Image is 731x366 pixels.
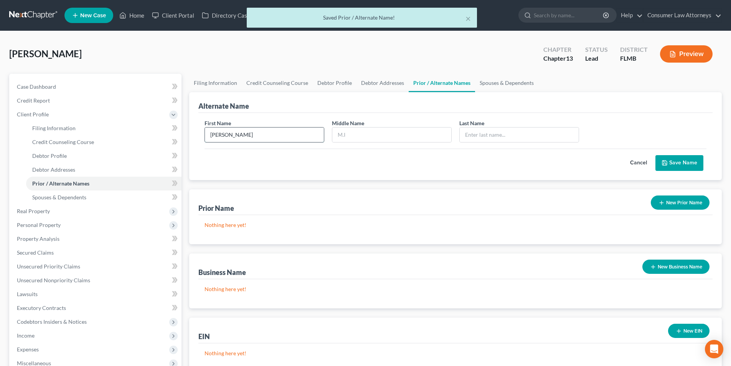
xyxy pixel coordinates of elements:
[32,139,94,145] span: Credit Counseling Course
[32,180,89,187] span: Prior / Alternate Names
[17,332,35,339] span: Income
[17,318,87,325] span: Codebtors Insiders & Notices
[313,74,356,92] a: Debtor Profile
[205,119,231,127] label: First Name
[620,45,648,54] div: District
[11,301,182,315] a: Executory Contracts
[566,55,573,62] span: 13
[32,125,76,131] span: Filing Information
[205,349,706,357] p: Nothing here yet!
[332,119,364,127] label: Middle Name
[705,340,723,358] div: Open Intercom Messenger
[17,111,49,118] span: Client Profile
[253,14,471,22] div: Saved Prior / Alternate Name!
[655,155,703,171] button: Save Name
[17,346,39,353] span: Expenses
[32,166,75,173] span: Debtor Addresses
[198,268,246,277] div: Business Name
[585,45,608,54] div: Status
[242,74,313,92] a: Credit Counseling Course
[198,204,234,213] div: Prior Name
[409,74,475,92] a: Prior / Alternate Names
[642,260,710,274] button: New Business Name
[17,97,50,104] span: Credit Report
[32,152,67,159] span: Debtor Profile
[198,332,210,341] div: EIN
[17,305,66,311] span: Executory Contracts
[11,80,182,94] a: Case Dashboard
[543,45,573,54] div: Chapter
[26,149,182,163] a: Debtor Profile
[356,74,409,92] a: Debtor Addresses
[660,45,713,63] button: Preview
[11,246,182,260] a: Secured Claims
[11,94,182,108] a: Credit Report
[26,177,182,190] a: Prior / Alternate Names
[17,83,56,90] span: Case Dashboard
[205,128,324,142] input: Enter first name...
[620,54,648,63] div: FLMB
[543,54,573,63] div: Chapter
[11,273,182,287] a: Unsecured Nonpriority Claims
[460,128,579,142] input: Enter last name...
[11,287,182,301] a: Lawsuits
[11,260,182,273] a: Unsecured Priority Claims
[189,74,242,92] a: Filing Information
[198,101,249,111] div: Alternate Name
[32,194,86,200] span: Spouses & Dependents
[651,195,710,210] button: New Prior Name
[11,232,182,246] a: Property Analysis
[17,291,38,297] span: Lawsuits
[585,54,608,63] div: Lead
[17,208,50,214] span: Real Property
[475,74,538,92] a: Spouses & Dependents
[465,14,471,23] button: ×
[622,156,655,171] button: Cancel
[17,235,59,242] span: Property Analysis
[17,249,54,256] span: Secured Claims
[17,277,90,283] span: Unsecured Nonpriority Claims
[9,48,82,59] span: [PERSON_NAME]
[17,222,61,228] span: Personal Property
[26,121,182,135] a: Filing Information
[205,285,706,293] p: Nothing here yet!
[26,135,182,149] a: Credit Counseling Course
[26,163,182,177] a: Debtor Addresses
[332,128,451,142] input: M.I
[459,120,484,126] span: Last Name
[668,324,710,338] button: New EIN
[26,190,182,204] a: Spouses & Dependents
[17,263,80,270] span: Unsecured Priority Claims
[205,221,706,229] p: Nothing here yet!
